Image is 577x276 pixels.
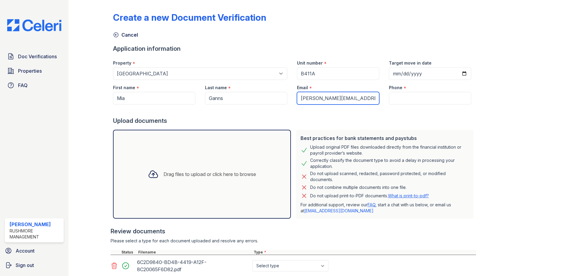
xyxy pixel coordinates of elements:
label: Email [297,85,308,91]
div: 6C2D9840-BD4B-4419-A12F-8C20065F6D82.pdf [137,257,250,274]
div: Drag files to upload or click here to browse [163,171,256,178]
label: Unit number [297,60,323,66]
a: Doc Verifications [5,50,64,62]
div: Do not combine multiple documents into one file. [310,184,407,191]
div: Type [252,250,476,255]
a: Cancel [113,31,138,38]
span: Sign out [16,262,34,269]
a: Properties [5,65,64,77]
label: Phone [389,85,402,91]
p: Do not upload print-to-PDF documents. [310,193,429,199]
div: Upload documents [113,117,476,125]
p: For additional support, review our , start a chat with us below, or email us at [301,202,469,214]
div: Filename [137,250,252,255]
div: Review documents [111,227,476,235]
div: [PERSON_NAME] [10,221,61,228]
label: Target move in date [389,60,432,66]
label: Last name [205,85,227,91]
a: Sign out [2,259,66,271]
div: Rushmore Management [10,228,61,240]
a: Account [2,245,66,257]
span: Properties [18,67,42,74]
a: What is print-to-pdf? [388,193,429,198]
div: Status [120,250,137,255]
span: Doc Verifications [18,53,57,60]
div: Please select a type for each document uploaded and resolve any errors. [111,238,476,244]
div: Correctly classify the document type to avoid a delay in processing your application. [310,157,469,169]
div: Do not upload scanned, redacted, password protected, or modified documents. [310,171,469,183]
label: First name [113,85,135,91]
div: Application information [113,44,476,53]
div: Best practices for bank statements and paystubs [301,135,469,142]
div: Upload original PDF files downloaded directly from the financial institution or payroll provider’... [310,144,469,156]
div: Create a new Document Verification [113,12,266,23]
a: FAQ [5,79,64,91]
a: [EMAIL_ADDRESS][DOMAIN_NAME] [304,208,374,213]
span: FAQ [18,82,28,89]
a: FAQ [368,202,375,207]
img: CE_Logo_Blue-a8612792a0a2168367f1c8372b55b34899dd931a85d93a1a3d3e32e68fde9ad4.png [2,19,66,31]
label: Property [113,60,131,66]
span: Account [16,247,35,254]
